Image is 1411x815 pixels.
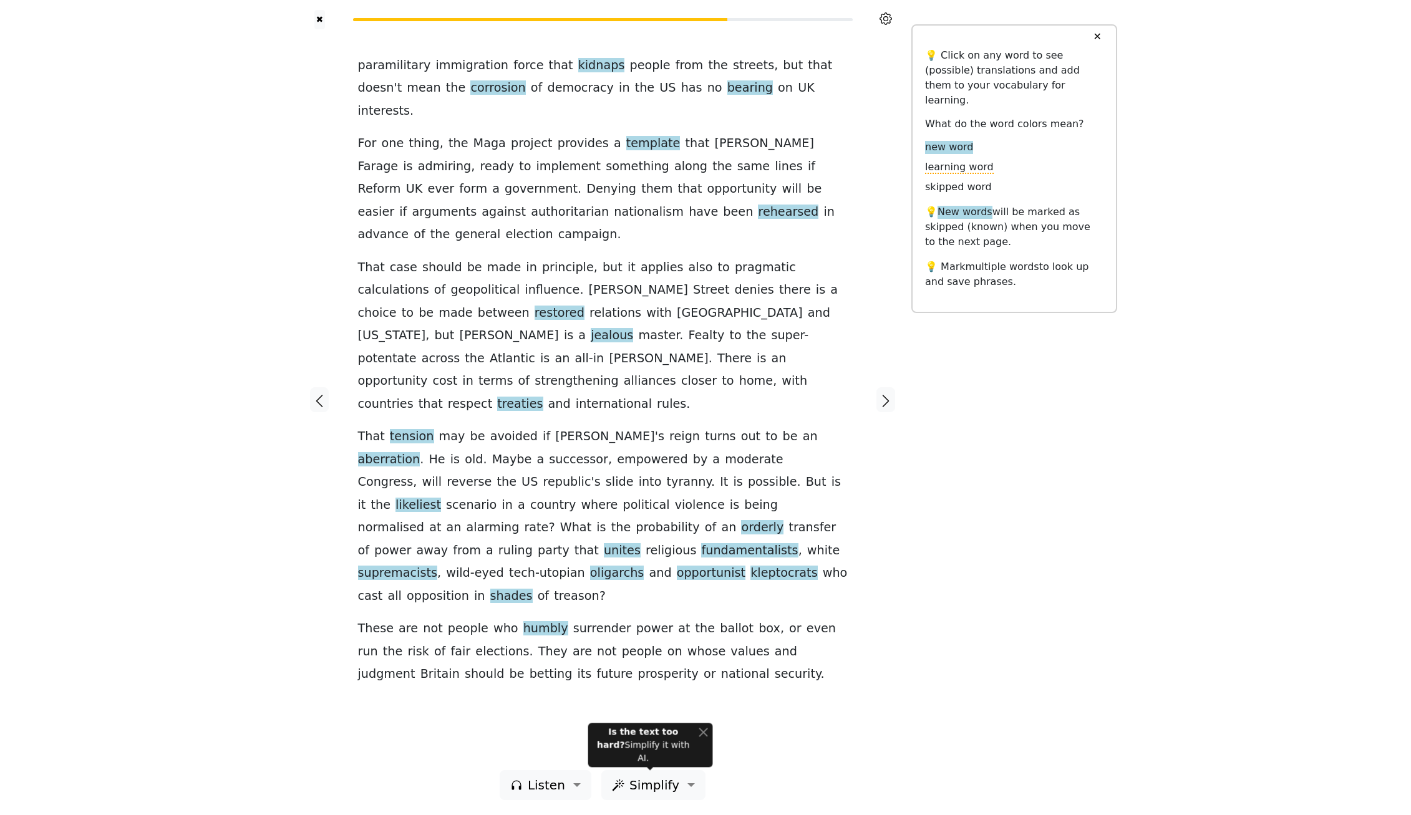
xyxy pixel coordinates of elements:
[558,227,618,243] span: campaign
[462,374,473,389] span: in
[798,80,815,96] span: UK
[358,644,378,660] span: run
[709,351,712,367] span: .
[358,520,425,536] span: normalised
[638,328,679,344] span: master
[725,452,783,468] span: moderate
[589,306,641,321] span: relations
[521,475,538,490] span: US
[581,498,618,513] span: where
[606,475,634,490] span: slide
[478,306,530,321] span: between
[675,498,725,513] span: violence
[530,498,576,513] span: country
[358,282,429,298] span: calculations
[597,644,616,660] span: not
[575,543,599,559] span: that
[449,136,468,152] span: the
[808,58,832,74] span: that
[471,159,475,175] span: ,
[390,429,434,445] span: tension
[554,589,599,604] span: treason
[358,306,397,321] span: choice
[446,80,466,96] span: the
[741,429,760,445] span: out
[420,452,424,468] span: .
[628,260,636,276] span: it
[744,498,778,513] span: being
[536,452,544,468] span: a
[741,520,783,536] span: orderly
[397,80,402,96] span: t
[358,58,431,74] span: paramilitary
[430,227,450,243] span: the
[624,374,676,389] span: alliances
[403,159,412,175] span: is
[547,80,614,96] span: democracy
[717,351,752,367] span: There
[611,520,631,536] span: the
[701,543,798,559] span: fundamentalists
[832,475,841,490] span: is
[807,621,836,637] span: even
[667,475,711,490] span: tyranny
[371,498,390,513] span: the
[689,260,713,276] span: also
[358,429,385,445] span: That
[823,205,835,220] span: in
[578,181,581,197] span: .
[779,282,811,298] span: there
[606,159,669,175] span: something
[478,374,513,389] span: terms
[780,621,784,637] span: ,
[693,282,729,298] span: Street
[493,621,518,637] span: who
[358,589,383,604] span: cast
[549,452,608,468] span: successor
[735,282,774,298] span: denies
[715,136,814,152] span: [PERSON_NAME]
[782,181,802,197] span: will
[788,520,836,536] span: transfer
[497,475,517,490] span: the
[475,644,529,660] span: elections
[535,374,618,389] span: strengthening
[509,566,585,581] span: tech-utopian
[439,429,465,445] span: may
[487,260,521,276] span: made
[807,181,822,197] span: be
[358,498,366,513] span: it
[708,58,728,74] span: the
[617,227,621,243] span: .
[737,159,770,175] span: same
[435,58,508,74] span: immigration
[450,644,470,660] span: fair
[629,58,670,74] span: people
[573,644,592,660] span: are
[590,566,644,581] span: oligarchs
[540,351,550,367] span: is
[747,328,767,344] span: the
[720,475,728,490] span: It
[604,543,641,559] span: unites
[446,566,504,581] span: wild-eyed
[679,328,683,344] span: .
[439,306,472,321] span: made
[394,80,397,96] span: '
[636,621,673,637] span: power
[626,136,681,152] span: template
[658,429,664,445] span: s
[730,644,769,660] span: values
[470,429,485,445] span: be
[542,260,594,276] span: principle
[548,397,571,412] span: and
[536,159,601,175] span: implement
[619,80,630,96] span: in
[748,475,797,490] span: possible
[686,397,690,412] span: .
[614,136,621,152] span: a
[448,397,492,412] span: respect
[412,205,477,220] span: arguments
[681,80,702,96] span: has
[721,520,736,536] span: an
